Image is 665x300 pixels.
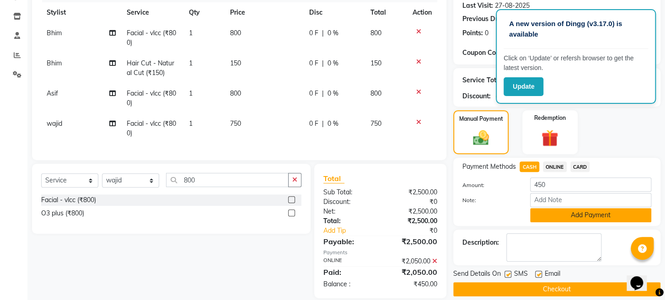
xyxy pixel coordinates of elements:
div: Paid: [316,267,381,278]
th: Stylist [41,2,121,23]
div: Description: [462,238,499,247]
span: Send Details On [453,269,501,280]
span: ONLINE [543,161,567,172]
button: Update [504,77,543,96]
div: ONLINE [316,257,381,266]
span: 0 % [327,59,338,68]
span: 0 % [327,89,338,98]
div: ₹450.00 [380,279,444,289]
span: Total [323,174,344,183]
div: ₹2,500.00 [380,207,444,216]
span: Asif [47,89,58,97]
span: wajid [47,119,62,128]
span: 150 [370,59,381,67]
div: ₹2,050.00 [380,267,444,278]
button: Add Payment [530,208,651,222]
div: Discount: [316,197,381,207]
label: Manual Payment [459,115,503,123]
div: Last Visit: [462,1,493,11]
div: Discount: [462,91,491,101]
span: 800 [370,89,381,97]
span: 1 [188,59,192,67]
span: 0 F [309,28,318,38]
th: Qty [183,2,224,23]
span: 0 F [309,59,318,68]
div: Total: [316,216,381,226]
img: _gift.svg [536,128,564,149]
span: 1 [188,89,192,97]
div: Coupon Code [462,48,526,58]
button: Checkout [453,282,660,296]
div: 0 [485,28,488,38]
span: Facial - vlcc (₹800) [127,89,176,107]
th: Disc [304,2,365,23]
span: Bhim [47,29,62,37]
div: Sub Total: [316,187,381,197]
p: A new version of Dingg (v3.17.0) is available [509,19,643,39]
div: ₹0 [380,197,444,207]
div: 27-08-2025 [495,1,530,11]
th: Total [365,2,407,23]
span: 800 [370,29,381,37]
span: 1 [188,29,192,37]
iframe: chat widget [627,263,656,291]
div: ₹0 [391,226,444,236]
label: Note: [456,196,523,204]
span: 0 F [309,89,318,98]
div: Previous Due: [462,14,504,25]
span: | [322,119,324,129]
span: Facial - vlcc (₹800) [127,29,176,47]
span: 750 [370,119,381,128]
span: | [322,59,324,68]
label: Redemption [534,114,566,122]
span: 150 [230,59,241,67]
div: Facial - vlcc (₹800) [41,195,96,205]
div: Payments [323,249,437,257]
div: Service Total: [462,75,504,85]
span: 0 % [327,119,338,129]
p: Click on ‘Update’ or refersh browser to get the latest version. [504,54,648,73]
span: Hair Cut - Natural Cut (₹150) [127,59,174,77]
th: Action [407,2,437,23]
div: Points: [462,28,483,38]
span: 750 [230,119,241,128]
span: CARD [570,161,590,172]
span: Payment Methods [462,162,516,171]
div: ₹2,050.00 [380,257,444,266]
span: 800 [230,29,241,37]
input: Add Note [530,193,651,207]
div: ₹2,500.00 [380,187,444,197]
span: Facial - vlcc (₹800) [127,119,176,137]
span: Email [545,269,560,280]
div: ₹2,500.00 [380,216,444,226]
img: _cash.svg [468,129,494,147]
div: Net: [316,207,381,216]
div: ₹2,500.00 [380,236,444,247]
span: CASH [520,161,539,172]
div: O3 plus (₹800) [41,209,84,218]
span: | [322,89,324,98]
input: Amount [530,177,651,192]
th: Service [121,2,183,23]
label: Amount: [456,181,523,189]
span: 0 % [327,28,338,38]
input: Search or Scan [166,173,289,187]
span: SMS [514,269,528,280]
div: Balance : [316,279,381,289]
span: 0 F [309,119,318,129]
span: Bhim [47,59,62,67]
div: Payable: [316,236,381,247]
a: Add Tip [316,226,391,236]
span: | [322,28,324,38]
span: 800 [230,89,241,97]
th: Price [225,2,304,23]
span: 1 [188,119,192,128]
